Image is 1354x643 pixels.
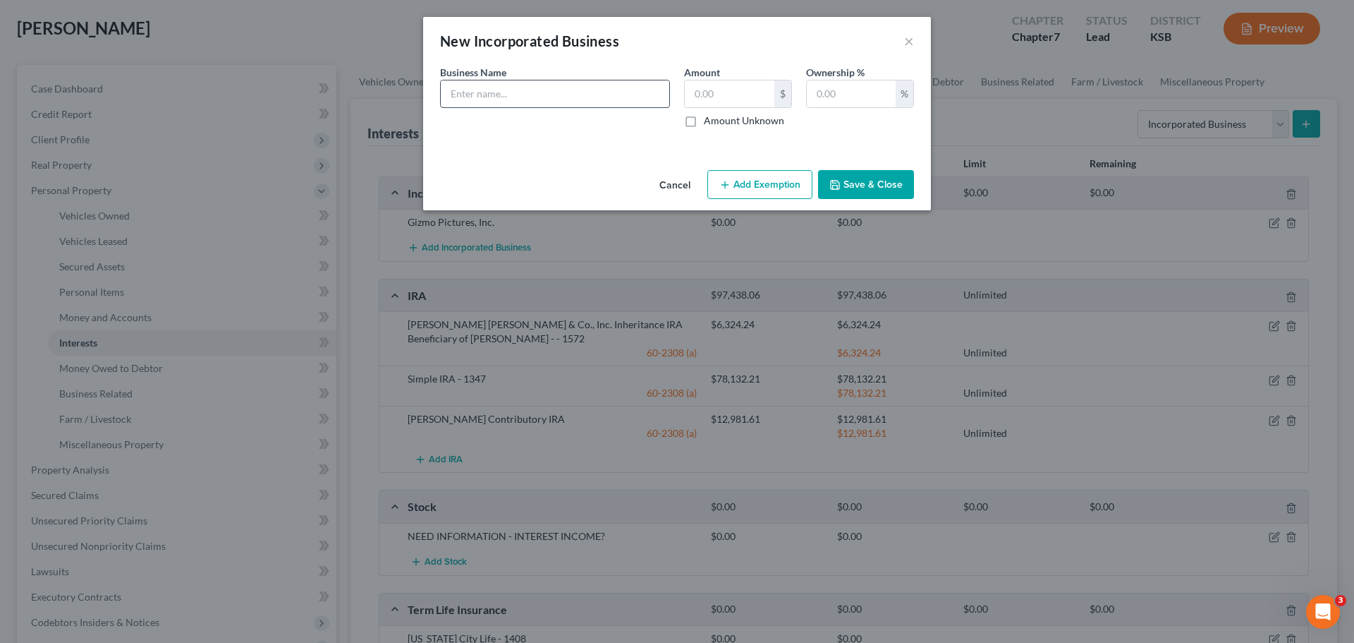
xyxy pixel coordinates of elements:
div: New Incorporated Business [440,31,619,51]
label: Amount [684,65,720,80]
span: Business Name [440,66,506,78]
button: × [904,32,914,49]
span: 3 [1335,595,1346,606]
label: Ownership % [806,65,865,80]
button: Cancel [648,172,702,200]
button: Save & Close [818,170,914,200]
label: Amount Unknown [704,114,784,128]
div: % [896,80,913,107]
input: 0.00 [685,80,774,107]
button: Add Exemption [707,170,812,200]
div: $ [774,80,791,107]
input: 0.00 [807,80,896,107]
iframe: Intercom live chat [1306,595,1340,629]
input: Enter name... [441,80,669,107]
